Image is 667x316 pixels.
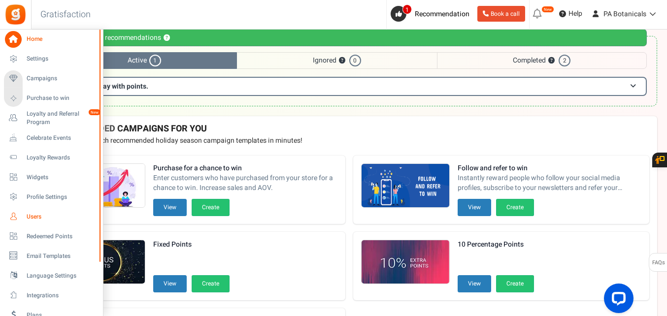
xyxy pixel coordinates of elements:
span: Enter customers who have purchased from your store for a chance to win. Increase sales and AOV. [153,173,337,193]
span: Loyalty Rewards [27,154,96,162]
img: Recommended Campaigns [362,240,449,284]
a: Integrations [4,287,99,304]
span: Help [566,9,582,19]
button: ? [164,35,170,41]
span: Celebrate Events [27,134,96,142]
button: View [153,199,187,216]
span: 1 [402,4,412,14]
img: Gratisfaction [4,3,27,26]
span: Email Templates [27,252,96,260]
span: Redeemed Points [27,232,96,241]
button: View [458,275,491,292]
p: Preview and launch recommended holiday season campaign templates in minutes! [49,136,649,146]
button: ? [339,58,345,64]
a: Purchase to win [4,90,99,107]
h4: RECOMMENDED CAMPAIGNS FOR YOU [49,124,649,134]
span: Home [27,35,96,43]
a: Help [555,6,586,22]
em: New [541,6,554,13]
span: Instantly reward people who follow your social media profiles, subscribe to your newsletters and ... [458,173,642,193]
span: Language Settings [27,272,96,280]
span: Profile Settings [27,193,96,201]
strong: Fixed Points [153,240,230,250]
span: Purchase to win [27,94,96,102]
em: New [88,109,101,116]
span: Ignored [237,52,436,69]
span: Settings [27,55,96,63]
span: Widgets [27,173,96,182]
a: Settings [4,51,99,67]
a: Users [4,208,99,225]
a: Profile Settings [4,189,99,205]
a: Widgets [4,169,99,186]
a: Celebrate Events [4,129,99,146]
strong: Follow and refer to win [458,163,642,173]
a: 1 Recommendation [391,6,473,22]
button: Create [496,275,534,292]
button: ? [548,58,555,64]
span: Loyalty and Referral Program [27,110,99,126]
span: FAQs [652,253,665,272]
span: Integrations [27,291,96,300]
button: View [153,275,187,292]
span: 1 [149,55,161,66]
a: Email Templates [4,248,99,264]
button: Create [192,199,230,216]
strong: 10 Percentage Points [458,240,534,250]
span: 2 [559,55,570,66]
span: Campaigns [27,74,96,83]
a: Language Settings [4,267,99,284]
span: Enable Pay with points. [75,81,148,92]
span: Users [27,213,96,221]
span: Completed [437,52,647,69]
span: 0 [349,55,361,66]
span: PA Botanicals [603,9,646,19]
button: Create [496,199,534,216]
button: View [458,199,491,216]
a: Campaigns [4,70,99,87]
a: Loyalty and Referral Program New [4,110,99,126]
a: Redeemed Points [4,228,99,245]
span: Active [51,52,237,69]
a: Book a call [477,6,525,22]
span: Recommendation [415,9,469,19]
a: Loyalty Rewards [4,149,99,166]
div: Personalized recommendations [51,29,647,46]
button: Create [192,275,230,292]
h3: Gratisfaction [30,5,101,25]
img: Recommended Campaigns [362,164,449,208]
strong: Purchase for a chance to win [153,163,337,173]
a: Home [4,31,99,48]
